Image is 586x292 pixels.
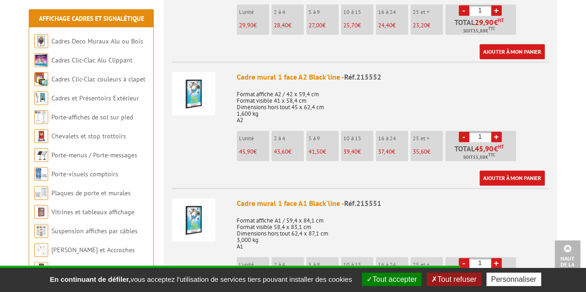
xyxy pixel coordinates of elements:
span: 27,00 [309,21,322,29]
p: 5 à 9 [309,9,339,15]
img: Chevalets et stop trottoirs [34,129,48,143]
a: Affichage Cadres et Signalétique [39,14,144,23]
p: 16 à 24 [378,9,408,15]
a: Plaques de porte et murales [51,189,131,197]
span: 45,90 [475,145,494,152]
button: Tout refuser [427,273,481,286]
a: + [491,258,502,268]
p: € [378,149,408,155]
sup: HT [498,17,504,24]
p: € [309,149,339,155]
p: 16 à 24 [378,261,408,268]
a: Cadres Deco Muraux Alu ou Bois [51,37,143,45]
span: Soit € [463,154,495,161]
img: Porte-affiches de sol sur pied [34,110,48,124]
span: 43,60 [274,148,288,155]
span: Soit € [463,27,495,35]
span: Réf.215551 [344,199,381,208]
img: Cimaises et Accroches tableaux [34,243,48,257]
span: 35,60 [413,148,427,155]
span: 35,88 [473,27,485,35]
img: Porte-menus / Porte-messages [34,148,48,162]
p: L'unité [239,9,269,15]
img: Cadres Clic-Clac Alu Clippant [34,53,48,67]
p: 25 et + [413,9,443,15]
button: Tout accepter [362,273,422,286]
sup: HT [498,143,504,150]
a: [PERSON_NAME] et Accroches tableaux [34,246,135,273]
span: 45,90 [239,148,253,155]
a: Supports de communication bois [51,265,145,273]
div: Cadre mural 1 face A1 Black'line - [237,198,549,209]
p: € [309,22,339,29]
p: 2 à 4 [274,261,304,268]
span: 55,08 [473,154,485,161]
strong: En continuant de défiler, [50,275,130,283]
span: € [494,19,498,26]
p: 16 à 24 [378,135,408,142]
p: Format affiche A2 / 42 x 59,4 cm Format visible 41 x 58,4 cm Dimensions hors tout 45 x 62,4 cm 1,... [237,85,549,124]
a: Suspension affiches par câbles [51,227,138,235]
a: Vitrines et tableaux affichage [51,208,134,216]
img: Porte-visuels comptoirs [34,167,48,181]
a: Cadres Clic-Clac couleurs à clapet [51,75,145,83]
span: 39,40 [343,148,358,155]
a: Cadres et Présentoirs Extérieur [51,94,139,102]
a: - [459,258,469,268]
span: € [494,145,498,152]
p: 2 à 4 [274,9,304,15]
p: 25 et + [413,135,443,142]
a: - [459,5,469,16]
p: € [274,22,304,29]
img: Cadre mural 1 face A1 Black'line [172,198,215,242]
a: Cadres Clic-Clac Alu Clippant [51,56,132,64]
a: + [491,5,502,16]
p: € [239,22,269,29]
a: Chevalets et stop trottoirs [51,132,126,140]
span: 37,40 [378,148,392,155]
p: € [343,22,373,29]
span: 23,20 [413,21,427,29]
span: 29,90 [475,19,494,26]
p: 10 à 15 [343,261,373,268]
img: Cadres Deco Muraux Alu ou Bois [34,34,48,48]
img: Suspension affiches par câbles [34,224,48,238]
p: 10 à 15 [343,135,373,142]
p: € [274,149,304,155]
sup: TTC [488,26,495,31]
span: Réf.215552 [344,72,381,81]
a: Ajouter à mon panier [479,44,545,59]
img: Plaques de porte et murales [34,186,48,200]
span: 28,40 [274,21,288,29]
p: € [343,149,373,155]
p: L'unité [239,135,269,142]
p: 10 à 15 [343,9,373,15]
p: 2 à 4 [274,135,304,142]
span: 25,70 [343,21,358,29]
p: 25 et + [413,261,443,268]
a: Porte-affiches de sol sur pied [51,113,133,121]
button: Personnaliser (fenêtre modale) [486,273,541,286]
p: L'unité [239,261,269,268]
img: Cadre mural 1 face A2 Black'line [172,72,215,115]
a: - [459,131,469,142]
span: vous acceptez l'utilisation de services tiers pouvant installer des cookies [45,275,356,283]
img: Cadres Clic-Clac couleurs à clapet [34,72,48,86]
sup: TTC [488,152,495,157]
p: Total [447,145,516,161]
p: € [413,149,443,155]
img: Cadres et Présentoirs Extérieur [34,91,48,105]
a: Porte-visuels comptoirs [51,170,118,178]
img: Vitrines et tableaux affichage [34,205,48,219]
span: 41,50 [309,148,323,155]
a: + [491,131,502,142]
div: Cadre mural 1 face A2 Black'line - [237,72,549,82]
span: 24,40 [378,21,392,29]
a: Haut de la page [554,240,580,278]
p: Format affiche A1 / 59,4 x 84,1 cm Format visible 58,4 x 83,1 cm Dimensions hors tout 62,4 x 87,1... [237,211,549,250]
a: Ajouter à mon panier [479,170,545,186]
p: € [378,22,408,29]
p: 5 à 9 [309,135,339,142]
p: Total [447,19,516,35]
p: € [239,149,269,155]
